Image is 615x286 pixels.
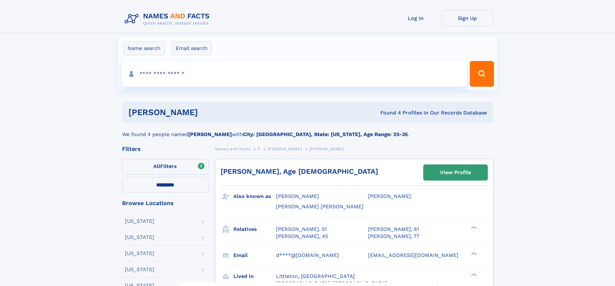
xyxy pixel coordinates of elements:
[470,61,494,87] button: Search Button
[442,10,493,26] a: Sign Up
[125,219,154,224] div: [US_STATE]
[276,226,327,233] a: [PERSON_NAME], 51
[122,123,493,138] div: We found 4 people named with .
[309,147,344,151] span: [PERSON_NAME]
[122,10,215,28] img: Logo Names and Facts
[390,10,442,26] a: Log In
[188,131,232,137] b: [PERSON_NAME]
[233,224,276,235] h3: Relatives
[368,233,419,240] a: [PERSON_NAME], 77
[258,145,260,153] a: F
[220,167,378,175] a: [PERSON_NAME], Age [DEMOGRAPHIC_DATA]
[128,108,289,116] h1: [PERSON_NAME]
[469,251,477,256] div: ❯
[276,233,328,240] a: [PERSON_NAME], 45
[276,203,364,210] span: [PERSON_NAME] [PERSON_NAME]
[125,235,154,240] div: [US_STATE]
[469,272,477,277] div: ❯
[469,225,477,230] div: ❯
[276,273,355,279] span: Littleton, [GEOGRAPHIC_DATA]
[122,200,209,206] div: Browse Locations
[368,226,419,233] a: [PERSON_NAME], 61
[368,193,411,199] span: [PERSON_NAME]
[243,131,408,137] b: City: [GEOGRAPHIC_DATA], State: [US_STATE], Age Range: 25-35
[258,147,260,151] span: F
[233,250,276,261] h3: Email
[368,252,458,258] span: [EMAIL_ADDRESS][DOMAIN_NAME]
[233,191,276,202] h3: Also known as
[121,61,467,87] input: search input
[123,42,165,55] label: Name search
[267,145,302,153] a: [PERSON_NAME]
[153,163,160,169] span: All
[125,251,154,256] div: [US_STATE]
[440,165,471,180] div: View Profile
[233,271,276,282] h3: Lived in
[276,193,319,199] span: [PERSON_NAME]
[215,145,251,153] a: Names and Facts
[122,159,209,174] label: Filters
[267,147,302,151] span: [PERSON_NAME]
[122,146,209,152] div: Filters
[289,109,487,116] div: Found 4 Profiles In Our Records Database
[171,42,212,55] label: Email search
[125,267,154,272] div: [US_STATE]
[424,165,487,180] a: View Profile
